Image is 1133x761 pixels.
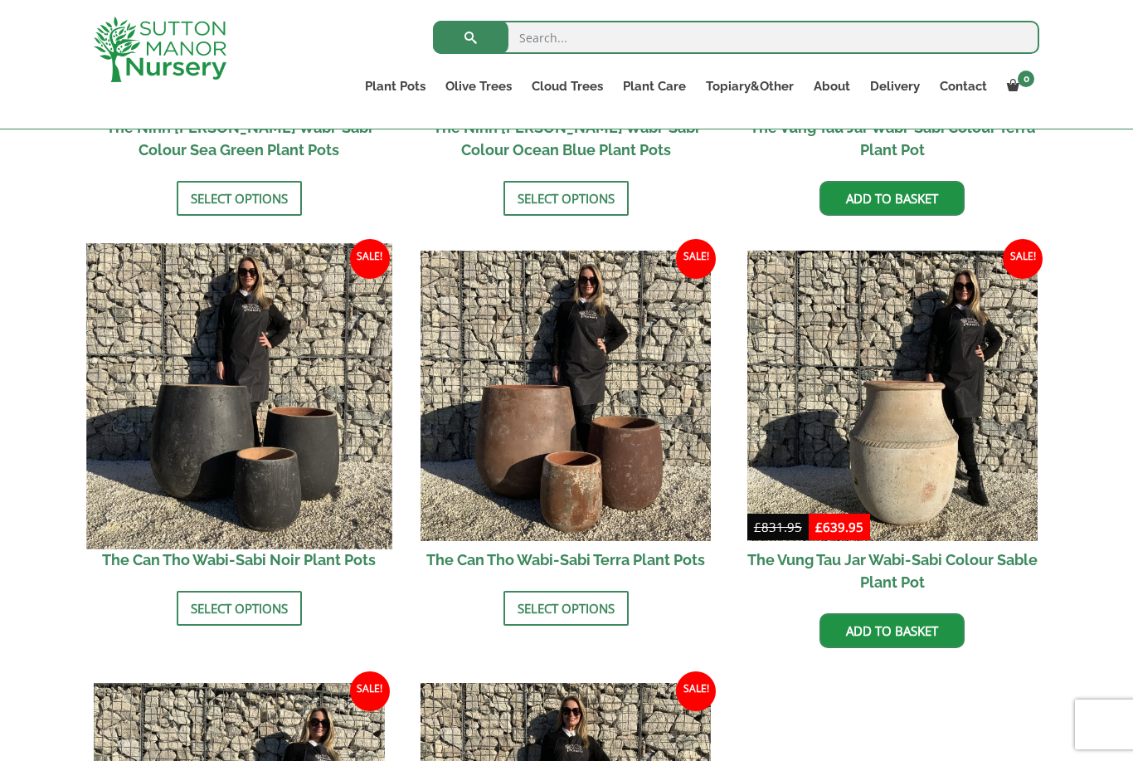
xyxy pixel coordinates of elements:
h2: The Can Tho Wabi-Sabi Noir Plant Pots [94,541,385,578]
a: Sale! The Vung Tau Jar Wabi-Sabi Colour Sable Plant Pot [747,251,1038,602]
a: Olive Trees [435,75,522,98]
span: £ [754,519,761,535]
a: Select options for “The Ninh Binh Wabi-Sabi Colour Sea Green Plant Pots” [177,181,302,216]
a: Select options for “The Can Tho Wabi-Sabi Noir Plant Pots” [177,591,302,626]
a: Sale! The Can Tho Wabi-Sabi Terra Plant Pots [421,251,712,579]
bdi: 639.95 [815,519,863,535]
a: 0 [997,75,1039,98]
a: Topiary&Other [696,75,804,98]
h2: The Ninh [PERSON_NAME] Wabi-Sabi Colour Sea Green Plant Pots [94,109,385,168]
span: Sale! [676,671,716,711]
h2: The Vung Tau Jar Wabi-Sabi Colour Sable Plant Pot [747,541,1038,601]
a: Select options for “The Can Tho Wabi-Sabi Terra Plant Pots” [503,591,629,626]
img: The Can Tho Wabi-Sabi Noir Plant Pots [86,243,391,549]
span: Sale! [676,239,716,279]
img: The Can Tho Wabi-Sabi Terra Plant Pots [421,251,712,542]
h2: The Ninh [PERSON_NAME] Wabi-Sabi Colour Ocean Blue Plant Pots [421,109,712,168]
span: £ [815,519,823,535]
input: Search... [433,21,1039,54]
a: Plant Pots [355,75,435,98]
h2: The Vung Tau Jar Wabi-Sabi Colour Terra Plant Pot [747,109,1038,168]
span: Sale! [350,239,390,279]
a: Delivery [860,75,930,98]
h2: The Can Tho Wabi-Sabi Terra Plant Pots [421,541,712,578]
a: Select options for “The Ninh Binh Wabi-Sabi Colour Ocean Blue Plant Pots” [503,181,629,216]
a: Contact [930,75,997,98]
span: 0 [1018,71,1034,87]
a: Add to basket: “The Vung Tau Jar Wabi-Sabi Colour Terra Plant Pot” [819,181,965,216]
a: Plant Care [613,75,696,98]
img: logo [94,17,226,82]
span: Sale! [1003,239,1043,279]
a: Add to basket: “The Vung Tau Jar Wabi-Sabi Colour Sable Plant Pot” [819,613,965,648]
span: Sale! [350,671,390,711]
a: Cloud Trees [522,75,613,98]
a: Sale! The Can Tho Wabi-Sabi Noir Plant Pots [94,251,385,579]
a: About [804,75,860,98]
bdi: 831.95 [754,519,802,535]
img: The Vung Tau Jar Wabi-Sabi Colour Sable Plant Pot [747,251,1038,542]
